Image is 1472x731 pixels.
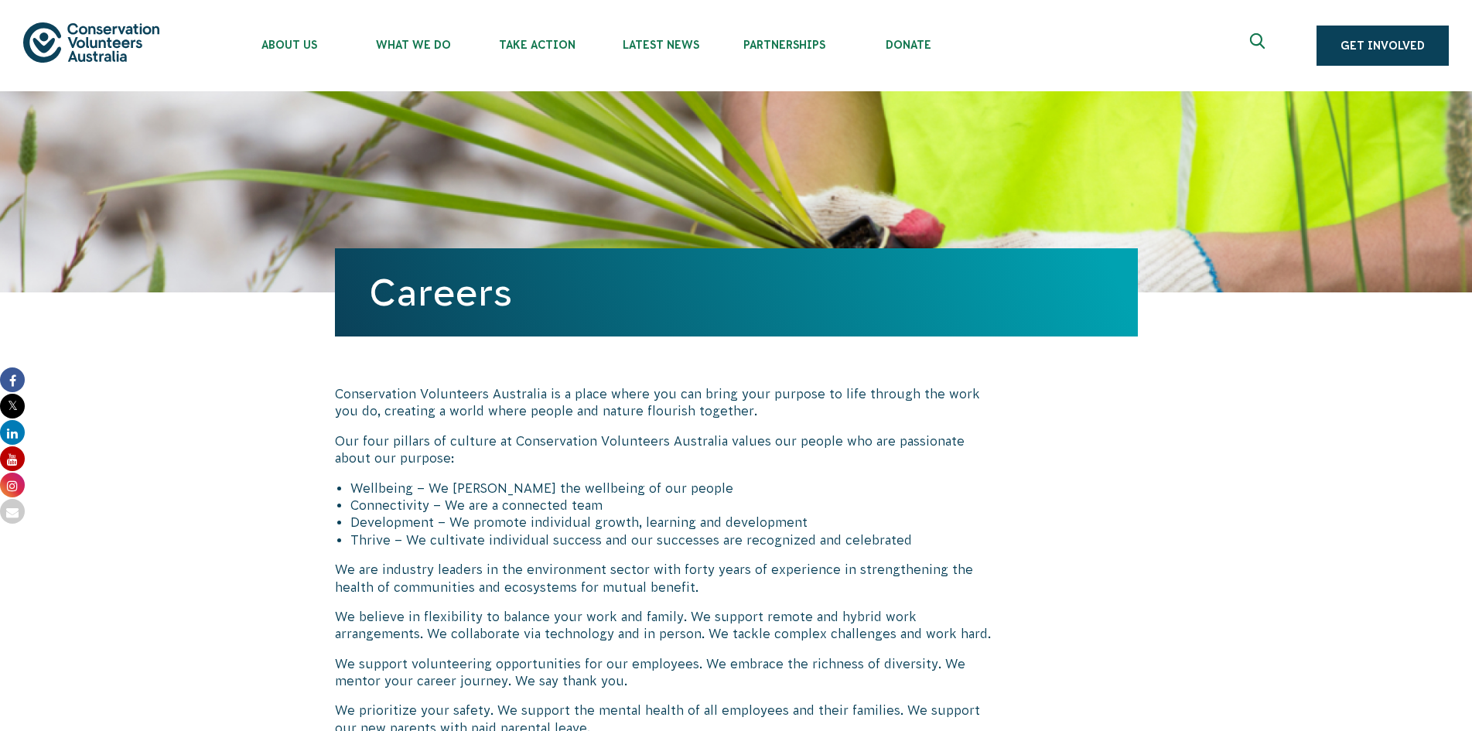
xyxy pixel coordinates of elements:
h1: Careers [369,272,1104,313]
li: Thrive – We cultivate individual success and our successes are recognized and celebrated [350,531,999,548]
p: We are industry leaders in the environment sector with forty years of experience in strengthening... [335,561,999,596]
span: Take Action [475,39,599,51]
span: What We Do [351,39,475,51]
span: Latest News [599,39,722,51]
a: Get Involved [1317,26,1449,66]
li: Wellbeing – We [PERSON_NAME] the wellbeing of our people [350,480,999,497]
button: Expand search box Close search box [1241,27,1278,64]
img: logo.svg [23,22,159,62]
p: We believe in flexibility to balance your work and family. We support remote and hybrid work arra... [335,608,999,643]
span: About Us [227,39,351,51]
span: Partnerships [722,39,846,51]
span: Expand search box [1250,33,1269,58]
li: Development – We promote individual growth, learning and development [350,514,999,531]
p: Conservation Volunteers Australia is a place where you can bring your purpose to life through the... [335,385,999,420]
p: Our four pillars of culture at Conservation Volunteers Australia values our people who are passio... [335,432,999,467]
span: Donate [846,39,970,51]
p: We support volunteering opportunities for our employees. We embrace the richness of diversity. We... [335,655,999,690]
li: Connectivity – We are a connected team [350,497,999,514]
